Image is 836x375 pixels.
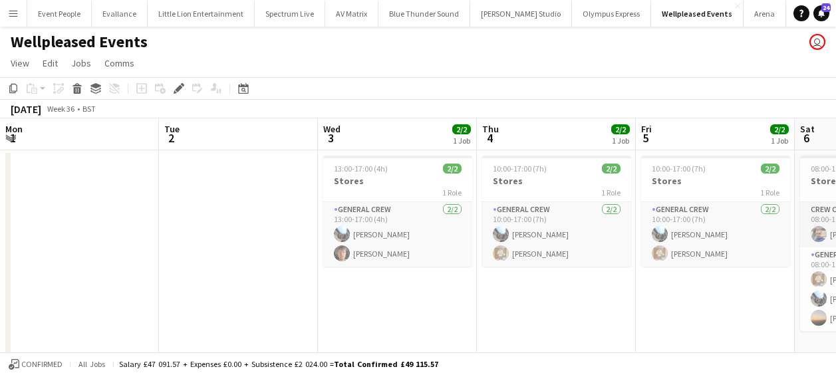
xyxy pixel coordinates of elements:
[641,156,790,267] app-job-card: 10:00-17:00 (7h)2/2Stores1 RoleGeneral Crew2/210:00-17:00 (7h)[PERSON_NAME][PERSON_NAME]
[11,32,148,52] h1: Wellpleased Events
[770,124,789,134] span: 2/2
[162,130,180,146] span: 2
[809,34,825,50] app-user-avatar: Dominic Riley
[760,187,779,197] span: 1 Role
[744,1,786,27] button: Arena
[482,175,631,187] h3: Stores
[323,123,341,135] span: Wed
[92,1,148,27] button: Evallance
[323,202,472,267] app-card-role: General Crew2/213:00-17:00 (4h)[PERSON_NAME][PERSON_NAME]
[11,102,41,116] div: [DATE]
[119,359,438,369] div: Salary £47 091.57 + Expenses £0.00 + Subsistence £2 024.00 =
[651,1,744,27] button: Wellpleased Events
[104,57,134,69] span: Comms
[82,104,96,114] div: BST
[66,55,96,72] a: Jobs
[71,57,91,69] span: Jobs
[255,1,325,27] button: Spectrum Live
[813,5,829,21] a: 24
[323,156,472,267] app-job-card: 13:00-17:00 (4h)2/2Stores1 RoleGeneral Crew2/213:00-17:00 (4h)[PERSON_NAME][PERSON_NAME]
[612,136,629,146] div: 1 Job
[37,55,63,72] a: Edit
[76,359,108,369] span: All jobs
[452,124,471,134] span: 2/2
[5,55,35,72] a: View
[442,187,462,197] span: 1 Role
[443,164,462,174] span: 2/2
[821,3,831,12] span: 24
[148,1,255,27] button: Little Lion Entertainment
[572,1,651,27] button: Olympus Express
[493,164,547,174] span: 10:00-17:00 (7h)
[470,1,572,27] button: [PERSON_NAME] Studio
[652,164,706,174] span: 10:00-17:00 (7h)
[482,156,631,267] app-job-card: 10:00-17:00 (7h)2/2Stores1 RoleGeneral Crew2/210:00-17:00 (7h)[PERSON_NAME][PERSON_NAME]
[7,357,65,372] button: Confirmed
[482,202,631,267] app-card-role: General Crew2/210:00-17:00 (7h)[PERSON_NAME][PERSON_NAME]
[771,136,788,146] div: 1 Job
[602,164,621,174] span: 2/2
[378,1,470,27] button: Blue Thunder Sound
[27,1,92,27] button: Event People
[641,175,790,187] h3: Stores
[334,164,388,174] span: 13:00-17:00 (4h)
[641,202,790,267] app-card-role: General Crew2/210:00-17:00 (7h)[PERSON_NAME][PERSON_NAME]
[164,123,180,135] span: Tue
[321,130,341,146] span: 3
[99,55,140,72] a: Comms
[11,57,29,69] span: View
[761,164,779,174] span: 2/2
[798,130,815,146] span: 6
[639,130,652,146] span: 5
[21,360,63,369] span: Confirmed
[641,123,652,135] span: Fri
[325,1,378,27] button: AV Matrix
[480,130,499,146] span: 4
[453,136,470,146] div: 1 Job
[5,123,23,135] span: Mon
[334,359,438,369] span: Total Confirmed £49 115.57
[44,104,77,114] span: Week 36
[482,123,499,135] span: Thu
[601,187,621,197] span: 1 Role
[611,124,630,134] span: 2/2
[3,130,23,146] span: 1
[323,175,472,187] h3: Stores
[800,123,815,135] span: Sat
[43,57,58,69] span: Edit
